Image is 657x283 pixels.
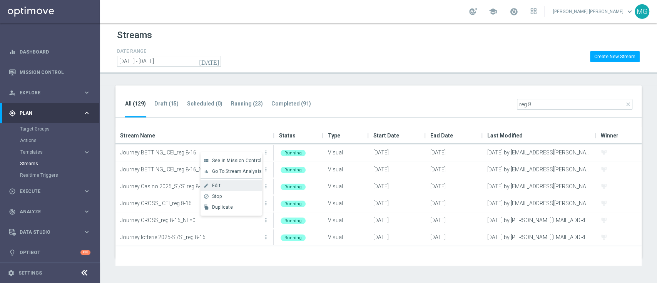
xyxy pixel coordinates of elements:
div: person_search Explore keyboard_arrow_right [8,90,91,96]
i: bar_chart [204,169,209,174]
span: Explore [20,90,83,95]
div: Streams [20,158,99,169]
a: Mission Control [20,62,90,82]
div: [DATE] [369,195,426,212]
span: Start Date [373,128,399,143]
span: Templates [20,150,75,154]
div: Running [281,218,306,224]
div: Dashboard [9,42,90,62]
div: equalizer Dashboard [8,49,91,55]
a: [PERSON_NAME] [PERSON_NAME]keyboard_arrow_down [552,6,635,17]
span: Edit [212,183,221,188]
div: Visual [323,229,369,246]
i: more_vert [263,183,269,189]
a: Optibot [20,242,80,263]
button: play_circle_outline Execute keyboard_arrow_right [8,188,91,194]
div: [DATE] [369,212,426,229]
span: Winner [601,128,619,143]
i: more_vert [263,149,269,156]
i: keyboard_arrow_right [83,208,90,215]
div: Realtime Triggers [20,169,99,181]
span: Last Modified [487,128,523,143]
div: MG [635,4,649,19]
span: Execute [20,189,83,194]
span: Plan [20,111,83,116]
tab-header: Draft (15) [154,100,179,107]
a: Dashboard [20,42,90,62]
button: more_vert [262,229,270,245]
i: more_vert [263,200,269,206]
button: gps_fixed Plan keyboard_arrow_right [8,110,91,116]
i: block [204,194,209,199]
div: Execute [9,188,83,195]
i: more_vert [263,234,269,240]
div: [DATE] by [EMAIL_ADDRESS][PERSON_NAME][DOMAIN_NAME] [483,144,596,161]
div: Visual [323,178,369,195]
a: Actions [20,137,80,144]
button: Mission Control [8,69,91,75]
p: Journey lotterie 2025-Sì/Sì_reg 8-16 [120,231,261,243]
button: create Edit [201,180,262,191]
div: Templates keyboard_arrow_right [20,149,91,155]
i: keyboard_arrow_right [83,149,90,156]
i: settings [8,270,15,276]
i: file_copy [204,204,209,210]
button: more_vert [262,162,270,177]
i: create [204,183,209,188]
div: [DATE] by [EMAIL_ADDRESS][PERSON_NAME][DOMAIN_NAME] [483,178,596,195]
button: lightbulb Optibot +10 [8,250,91,256]
div: Visual [323,212,369,229]
span: Analyze [20,209,83,214]
tab-header: All (129) [125,100,146,107]
div: [DATE] [426,161,483,178]
span: Duplicate [212,204,233,210]
span: keyboard_arrow_down [625,7,634,16]
h1: Streams [117,30,152,41]
div: [DATE] [426,178,483,195]
span: Data Studio [20,230,83,234]
div: Plan [9,110,83,117]
input: Select date range [117,56,221,67]
p: Journey Casino 2025_Sì/Sì reg 8-16 [120,181,261,192]
p: Journey CROSS_ CEI_reg 8-16 [120,198,261,209]
div: Target Groups [20,123,99,135]
tab-header: Completed (91) [271,100,311,107]
span: school [489,7,497,16]
p: Journey CROSS_reg 8-16_NL=0 [120,214,261,226]
button: Create New Stream [590,51,640,62]
i: more_vert [263,166,269,172]
div: Optibot [9,242,90,263]
div: [DATE] [426,212,483,229]
button: more_vert [262,179,270,194]
div: Actions [20,135,99,146]
p: Journey BETTING_ CEI_reg 8-16_No Mode [120,164,261,175]
i: play_circle_outline [9,188,16,195]
span: Status [279,128,296,143]
div: Data Studio [9,229,83,236]
button: more_vert [262,145,270,160]
i: more_vert [263,217,269,223]
div: [DATE] [369,144,426,161]
div: [DATE] [426,195,483,212]
i: track_changes [9,208,16,215]
h4: DATE RANGE [117,49,221,54]
div: Explore [9,89,83,96]
button: Data Studio keyboard_arrow_right [8,229,91,235]
div: track_changes Analyze keyboard_arrow_right [8,209,91,215]
i: keyboard_arrow_right [83,89,90,96]
div: [DATE] by [PERSON_NAME][EMAIL_ADDRESS][PERSON_NAME][DOMAIN_NAME] [483,212,596,229]
a: Settings [18,271,42,275]
tab-header: Scheduled (0) [187,100,222,107]
div: [DATE] [369,161,426,178]
i: equalizer [9,49,16,55]
div: [DATE] [369,229,426,246]
button: more_vert [262,196,270,211]
div: [DATE] [369,178,426,195]
div: Templates [20,150,83,154]
i: lightbulb [9,249,16,256]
